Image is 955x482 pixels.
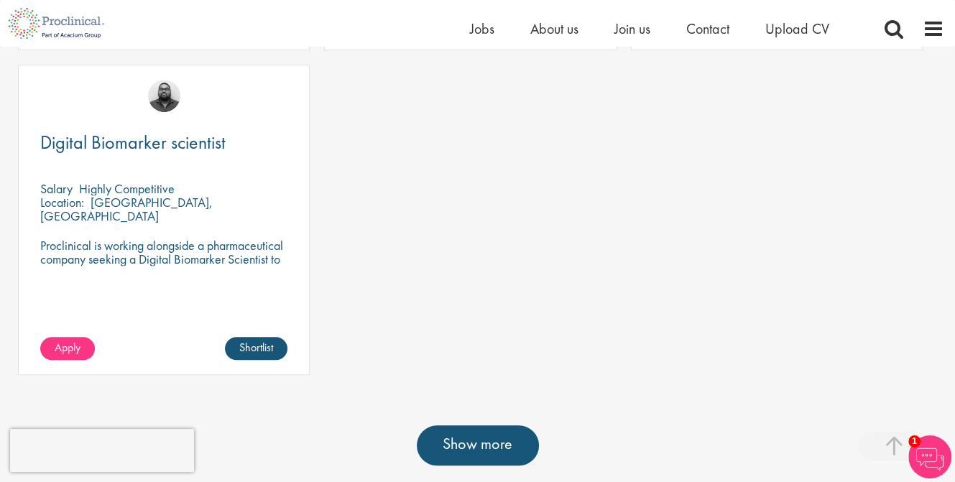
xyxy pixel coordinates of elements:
[908,435,921,448] span: 1
[10,429,194,472] iframe: reCAPTCHA
[40,194,84,210] span: Location:
[225,337,287,360] a: Shortlist
[765,19,829,38] a: Upload CV
[470,19,494,38] a: Jobs
[40,134,287,152] a: Digital Biomarker scientist
[79,180,175,197] p: Highly Competitive
[530,19,578,38] a: About us
[614,19,650,38] a: Join us
[40,180,73,197] span: Salary
[148,80,180,112] img: Ashley Bennett
[40,337,95,360] a: Apply
[40,194,213,224] p: [GEOGRAPHIC_DATA], [GEOGRAPHIC_DATA]
[908,435,951,478] img: Chatbot
[417,425,539,465] a: Show more
[40,238,287,279] p: Proclinical is working alongside a pharmaceutical company seeking a Digital Biomarker Scientist t...
[686,19,729,38] a: Contact
[55,340,80,355] span: Apply
[40,130,226,154] span: Digital Biomarker scientist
